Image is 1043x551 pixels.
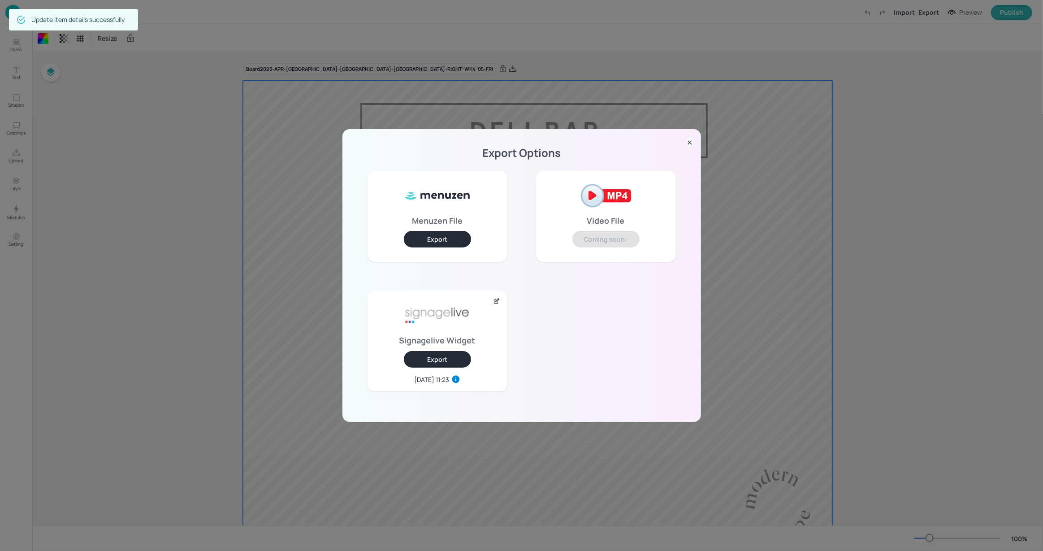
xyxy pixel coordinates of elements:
p: Signagelive Widget [399,337,476,343]
button: Export [404,231,471,247]
img: mp4-2af2121e.png [572,178,640,214]
div: [DATE] 11:23 [415,375,450,384]
img: signage-live-aafa7296.png [404,298,471,334]
p: Video File [587,217,625,224]
p: Menuzen File [412,217,463,224]
svg: Last export widget in this device [451,375,460,384]
img: ml8WC8f0XxQ8HKVnnVUe7f5Gv1vbApsJzyFa2MjOoB8SUy3kBkfteYo5TIAmtfcjWXsj8oHYkuYqrJRUn+qckOrNdzmSzIzkA... [404,178,471,214]
button: Export [404,351,471,368]
p: Export Options [353,150,690,156]
div: Update item details successfully [31,12,125,28]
